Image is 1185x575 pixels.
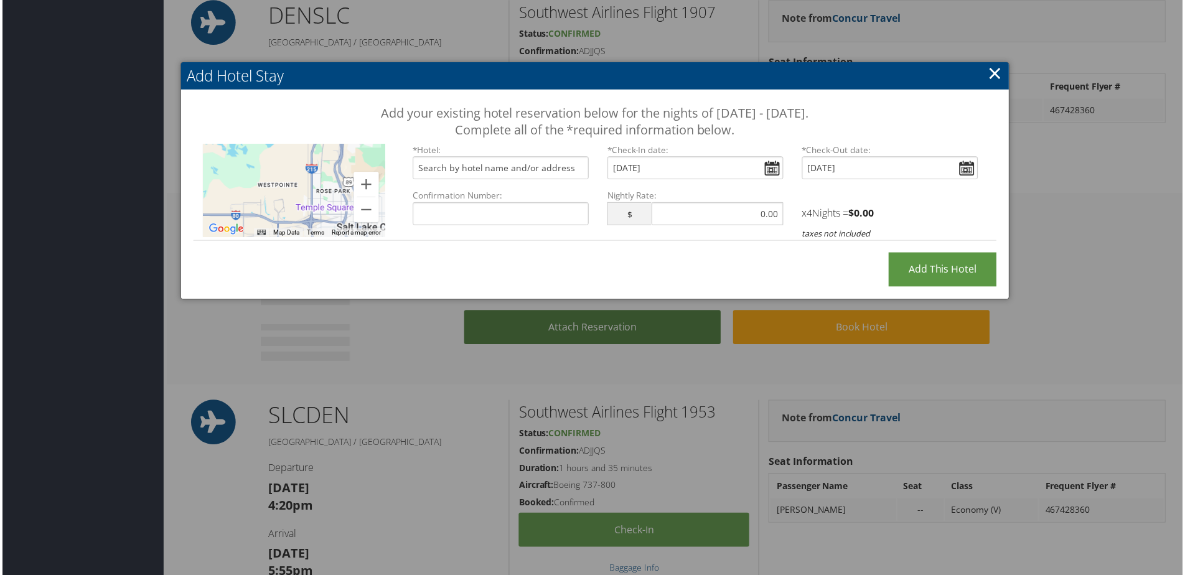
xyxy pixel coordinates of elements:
input: Search by hotel name and/or address [412,157,589,180]
label: Check-Out date: [803,144,980,157]
input: 0.00 [652,203,784,226]
img: Google [204,222,245,238]
label: *Hotel: [412,144,589,157]
label: Confirmation Number: [412,190,589,202]
span: 0.00 [855,207,875,220]
button: Keyboard shortcuts [256,229,265,238]
label: Nightly Rate: [607,190,784,202]
i: taxes not included [803,228,871,240]
a: × [990,60,1004,85]
a: Terms (opens in new tab) [306,230,323,236]
span: 4 [808,207,813,220]
h2: Add Hotel Stay [179,62,1011,90]
input: Add this Hotel [890,253,998,287]
label: Check-In date: [607,144,784,157]
button: Map Data [272,229,298,238]
h3: Add your existing hotel reservation below for the nights of [DATE] - [DATE]. Complete all of the ... [235,105,955,139]
h4: x Nights = [803,207,980,220]
button: Zoom out [353,198,378,223]
span: $ [607,203,652,226]
a: Report a map error [330,230,380,236]
strong: $ [850,207,875,220]
button: Zoom in [353,172,378,197]
a: Open this area in Google Maps (opens a new window) [204,222,245,238]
